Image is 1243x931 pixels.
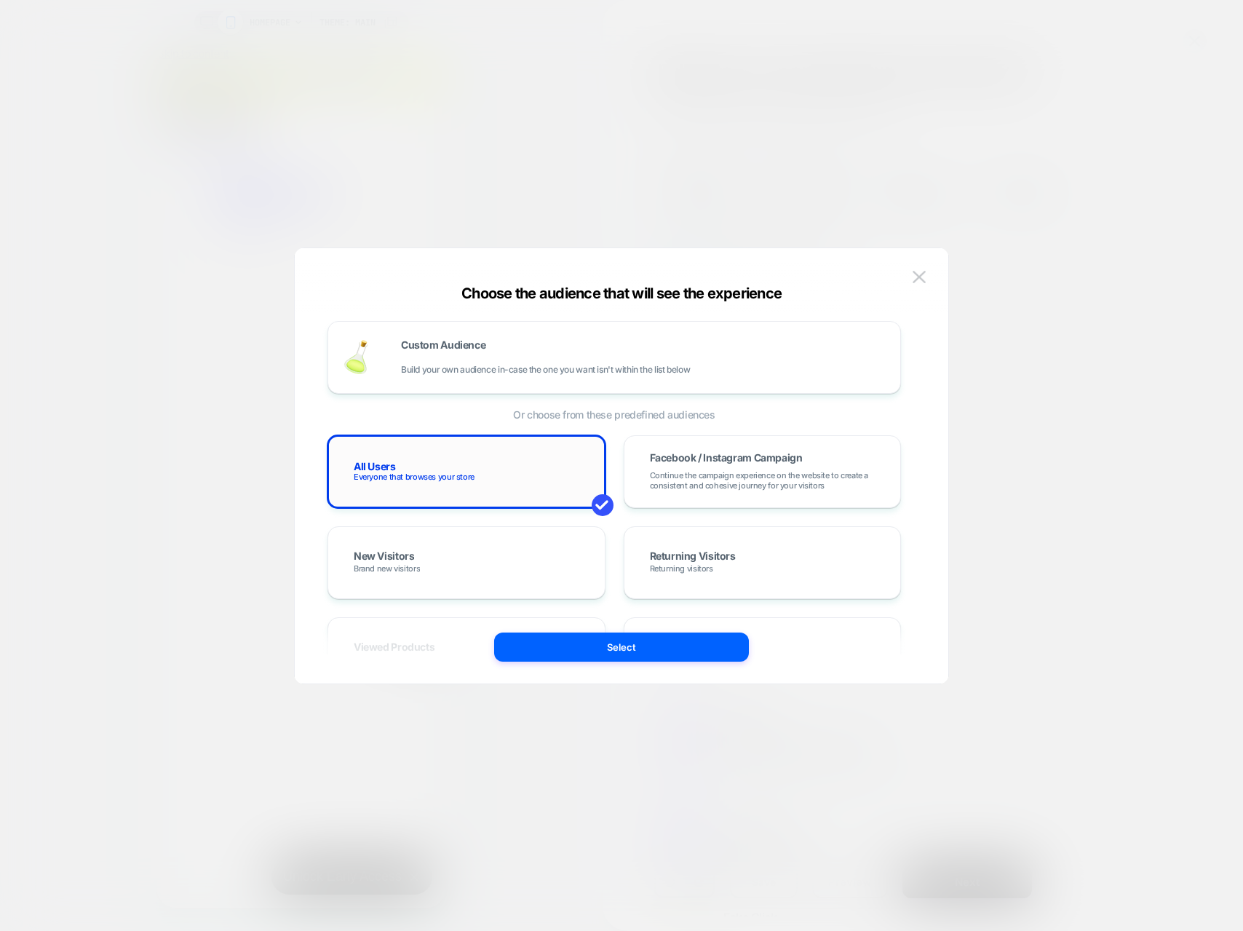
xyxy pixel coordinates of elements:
[913,271,926,283] img: close
[650,470,875,491] span: Continue the campaign experience on the website to create a consistent and cohesive journey for y...
[295,285,948,302] div: Choose the audience that will see the experience
[650,453,803,463] span: Facebook / Instagram Campaign
[401,365,690,375] span: Build your own audience in-case the one you want isn't within the list below
[650,551,736,563] span: Returning Visitors
[650,563,713,574] span: Returning visitors
[327,408,901,421] span: Or choose from these predefined audiences
[494,633,749,662] button: Select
